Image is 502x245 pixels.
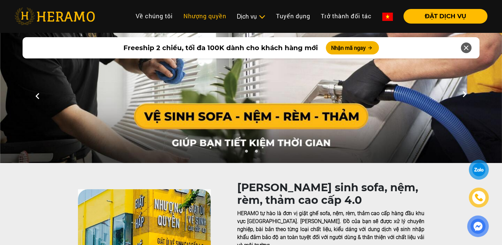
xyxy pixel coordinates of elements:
[237,12,265,21] div: Dịch vụ
[271,9,316,23] a: Tuyển dụng
[326,41,379,54] button: Nhận mã ngay
[253,149,259,156] button: 2
[178,9,232,23] a: Nhượng quyền
[382,13,393,21] img: vn-flag.png
[474,193,483,202] img: phone-icon
[15,8,95,25] img: heramo-logo.png
[398,13,487,19] a: ĐẶT DỊCH VỤ
[403,9,487,24] button: ĐẶT DỊCH VỤ
[123,43,318,53] span: Freeship 2 chiều, tối đa 100K dành cho khách hàng mới
[469,188,488,206] a: phone-icon
[316,9,377,23] a: Trở thành đối tác
[237,181,424,207] h1: [PERSON_NAME] sinh sofa, nệm, rèm, thảm cao cấp 4.0
[243,149,250,156] button: 1
[130,9,178,23] a: Về chúng tôi
[258,14,265,20] img: subToggleIcon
